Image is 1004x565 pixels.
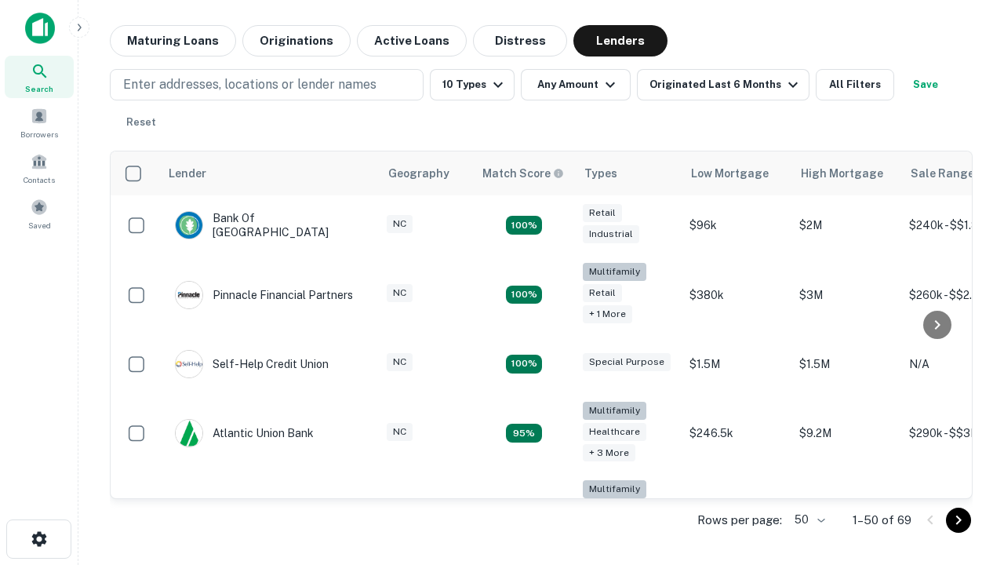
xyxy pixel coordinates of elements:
div: Sale Range [911,164,974,183]
img: picture [176,351,202,377]
p: Rows per page: [697,511,782,530]
span: Saved [28,219,51,231]
div: + 3 more [583,444,635,462]
span: Contacts [24,173,55,186]
td: $96k [682,195,791,255]
button: Maturing Loans [110,25,236,56]
div: Multifamily [583,480,646,498]
td: $3.2M [791,472,901,552]
div: Geography [388,164,449,183]
div: Retail [583,284,622,302]
button: Originated Last 6 Months [637,69,809,100]
div: NC [387,353,413,371]
th: Capitalize uses an advanced AI algorithm to match your search with the best lender. The match sco... [473,151,575,195]
td: $2M [791,195,901,255]
div: Industrial [583,225,639,243]
div: NC [387,215,413,233]
div: 50 [788,508,828,531]
div: Multifamily [583,263,646,281]
td: $1.5M [791,334,901,394]
th: High Mortgage [791,151,901,195]
div: Matching Properties: 9, hasApolloMatch: undefined [506,424,542,443]
img: picture [176,212,202,239]
div: Atlantic Union Bank [175,419,314,447]
h6: Match Score [482,165,561,182]
img: capitalize-icon.png [25,13,55,44]
iframe: Chat Widget [926,439,1004,515]
div: Special Purpose [583,353,671,371]
td: $246k [682,472,791,552]
button: Lenders [573,25,668,56]
th: Types [575,151,682,195]
a: Saved [5,192,74,235]
div: NC [387,284,413,302]
div: Pinnacle Financial Partners [175,281,353,309]
button: Enter addresses, locations or lender names [110,69,424,100]
div: + 1 more [583,305,632,323]
button: All Filters [816,69,894,100]
span: Borrowers [20,128,58,140]
div: Multifamily [583,402,646,420]
img: picture [176,420,202,447]
div: Types [584,164,617,183]
div: Originated Last 6 Months [649,75,802,94]
button: Go to next page [946,508,971,533]
div: Healthcare [583,423,646,441]
p: 1–50 of 69 [853,511,911,530]
div: Retail [583,204,622,222]
div: High Mortgage [801,164,883,183]
div: Capitalize uses an advanced AI algorithm to match your search with the best lender. The match sco... [482,165,564,182]
button: Distress [473,25,567,56]
a: Search [5,56,74,98]
div: Matching Properties: 16, hasApolloMatch: undefined [506,216,542,235]
div: Lender [169,164,206,183]
div: Self-help Credit Union [175,350,329,378]
button: Save your search to get updates of matches that match your search criteria. [900,69,951,100]
div: Bank Of [GEOGRAPHIC_DATA] [175,211,363,239]
img: picture [176,282,202,308]
th: Low Mortgage [682,151,791,195]
button: 10 Types [430,69,515,100]
div: NC [387,423,413,441]
button: Any Amount [521,69,631,100]
th: Geography [379,151,473,195]
span: Search [25,82,53,95]
button: Active Loans [357,25,467,56]
a: Borrowers [5,101,74,144]
td: $1.5M [682,334,791,394]
div: The Fidelity Bank [175,498,302,527]
p: Enter addresses, locations or lender names [123,75,376,94]
button: Originations [242,25,351,56]
th: Lender [159,151,379,195]
div: Low Mortgage [691,164,769,183]
td: $9.2M [791,394,901,473]
td: $380k [682,255,791,334]
button: Reset [116,107,166,138]
div: Matching Properties: 17, hasApolloMatch: undefined [506,286,542,304]
td: $246.5k [682,394,791,473]
div: Matching Properties: 11, hasApolloMatch: undefined [506,355,542,374]
td: $3M [791,255,901,334]
a: Contacts [5,147,74,189]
